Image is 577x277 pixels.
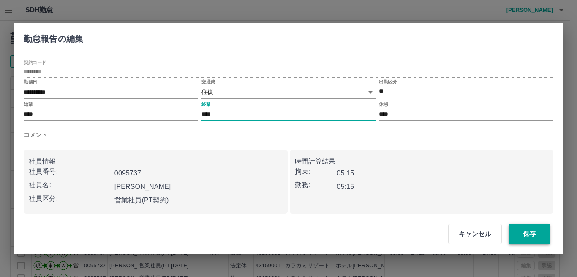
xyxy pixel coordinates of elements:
p: 時間計算結果 [295,156,549,167]
p: 拘束: [295,167,337,177]
b: [PERSON_NAME] [114,183,171,190]
label: 勤務日 [24,79,37,85]
h2: 勤怠報告の編集 [14,23,93,51]
p: 社員番号: [29,167,111,177]
label: 始業 [24,101,33,107]
p: 社員名: [29,180,111,190]
b: 0095737 [114,169,141,177]
label: 交通費 [201,79,215,85]
p: 社員情報 [29,156,283,167]
b: 営業社員(PT契約) [114,196,169,204]
label: 出勤区分 [379,79,397,85]
b: 05:15 [337,183,354,190]
div: 往復 [201,86,376,98]
b: 05:15 [337,169,354,177]
button: キャンセル [448,224,502,244]
label: 契約コード [24,59,46,66]
label: 終業 [201,101,210,107]
label: 休憩 [379,101,388,107]
button: 保存 [509,224,550,244]
p: 勤務: [295,180,337,190]
p: 社員区分: [29,194,111,204]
